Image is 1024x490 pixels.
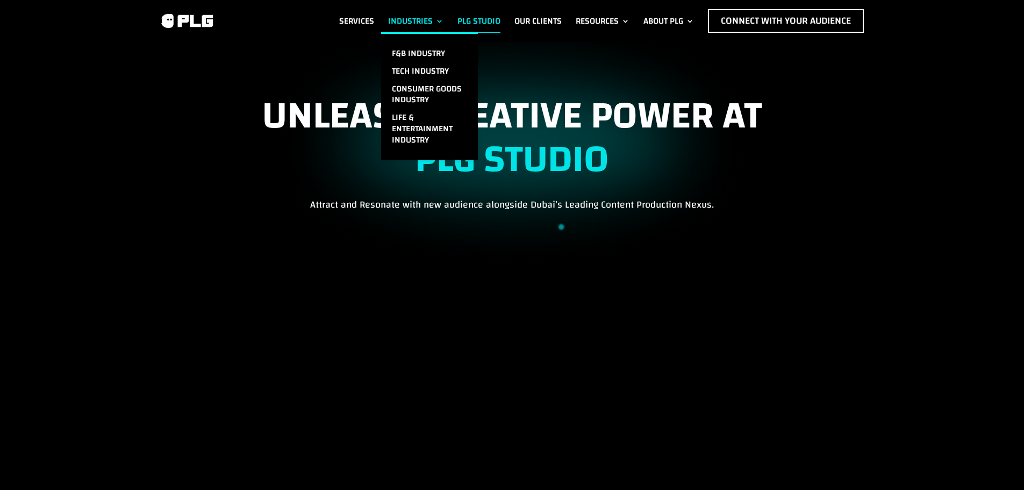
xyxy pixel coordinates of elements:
a: Our Clients [514,9,562,33]
strong: PLG STUDIO [415,124,609,195]
a: F&B Industry [381,45,478,62]
a: PLG Studio [457,9,500,33]
a: Resources [576,9,629,33]
a: Industries [388,9,443,33]
a: Life & Entertainment Industry [381,109,478,148]
h1: UNLEASH CREATIVE POWER AT [160,94,865,197]
a: Services [339,9,374,33]
p: Attract and Resonate with new audience alongside Dubai’s Leading Content Production Nexus. [160,197,865,212]
a: Tech Industry [381,62,478,80]
a: Connect with Your Audience [708,9,864,33]
a: About PLG [643,9,694,33]
a: Consumer Goods Industry [381,80,478,109]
